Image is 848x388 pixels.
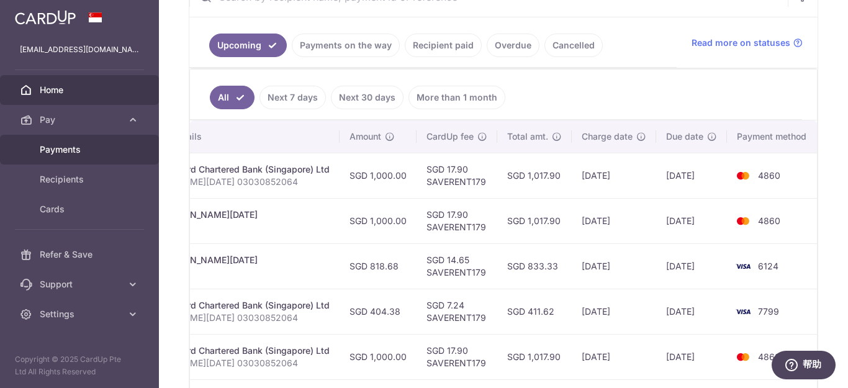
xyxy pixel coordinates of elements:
[259,86,326,109] a: Next 7 days
[408,86,505,109] a: More than 1 month
[135,176,330,188] p: [PERSON_NAME][DATE] 03030852064
[405,34,482,57] a: Recipient paid
[692,37,803,49] a: Read more on statuses
[340,334,417,379] td: SGD 1,000.00
[731,350,756,364] img: Bank Card
[20,43,139,56] p: [EMAIL_ADDRESS][DOMAIN_NAME]
[487,34,539,57] a: Overdue
[340,198,417,243] td: SGD 1,000.00
[544,34,603,57] a: Cancelled
[331,86,404,109] a: Next 30 days
[135,345,330,357] div: Rent. Standard Chartered Bank (Singapore) Ltd
[40,143,122,156] span: Payments
[417,289,497,334] td: SGD 7.24 SAVERENT179
[417,153,497,198] td: SGD 17.90 SAVERENT179
[417,334,497,379] td: SGD 17.90 SAVERENT179
[15,10,76,25] img: CardUp
[497,198,572,243] td: SGD 1,017.90
[758,306,779,317] span: 7799
[40,278,122,291] span: Support
[497,334,572,379] td: SGD 1,017.90
[292,34,400,57] a: Payments on the way
[135,357,330,369] p: [PERSON_NAME][DATE] 03030852064
[731,259,756,274] img: Bank Card
[340,289,417,334] td: SGD 404.38
[731,214,756,228] img: Bank Card
[135,209,330,221] div: Rent. [PERSON_NAME][DATE]
[572,198,656,243] td: [DATE]
[497,243,572,289] td: SGD 833.33
[125,120,340,153] th: Payment details
[758,351,780,362] span: 4860
[758,261,778,271] span: 6124
[572,334,656,379] td: [DATE]
[210,86,255,109] a: All
[135,254,330,266] div: Rent. [PERSON_NAME][DATE]
[135,299,330,312] div: Rent. Standard Chartered Bank (Singapore) Ltd
[572,243,656,289] td: [DATE]
[572,289,656,334] td: [DATE]
[656,153,727,198] td: [DATE]
[656,289,727,334] td: [DATE]
[507,130,548,143] span: Total amt.
[40,84,122,96] span: Home
[40,248,122,261] span: Refer & Save
[727,120,821,153] th: Payment method
[771,351,836,382] iframe: 打开一个小组件，您可以在其中找到更多信息
[340,153,417,198] td: SGD 1,000.00
[656,243,727,289] td: [DATE]
[758,170,780,181] span: 4860
[692,37,790,49] span: Read more on statuses
[340,243,417,289] td: SGD 818.68
[572,153,656,198] td: [DATE]
[40,173,122,186] span: Recipients
[40,203,122,215] span: Cards
[417,243,497,289] td: SGD 14.65 SAVERENT179
[135,266,330,279] p: BOC family
[582,130,633,143] span: Charge date
[497,289,572,334] td: SGD 411.62
[135,312,330,324] p: [PERSON_NAME][DATE] 03030852064
[135,163,330,176] div: Rent. Standard Chartered Bank (Singapore) Ltd
[656,334,727,379] td: [DATE]
[426,130,474,143] span: CardUp fee
[417,198,497,243] td: SGD 17.90 SAVERENT179
[40,114,122,126] span: Pay
[656,198,727,243] td: [DATE]
[40,308,122,320] span: Settings
[731,304,756,319] img: Bank Card
[731,168,756,183] img: Bank Card
[209,34,287,57] a: Upcoming
[758,215,780,226] span: 4860
[497,153,572,198] td: SGD 1,017.90
[666,130,703,143] span: Due date
[350,130,381,143] span: Amount
[135,221,330,233] p: DCS master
